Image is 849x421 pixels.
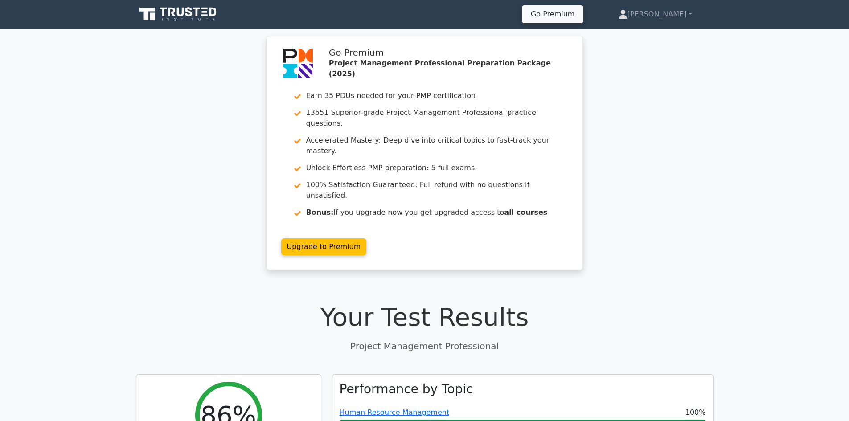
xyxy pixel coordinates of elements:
[136,302,714,332] h1: Your Test Results
[685,407,706,418] span: 100%
[340,408,450,417] a: Human Resource Management
[597,5,714,23] a: [PERSON_NAME]
[136,339,714,353] p: Project Management Professional
[340,382,473,397] h3: Performance by Topic
[281,238,367,255] a: Upgrade to Premium
[525,8,580,20] a: Go Premium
